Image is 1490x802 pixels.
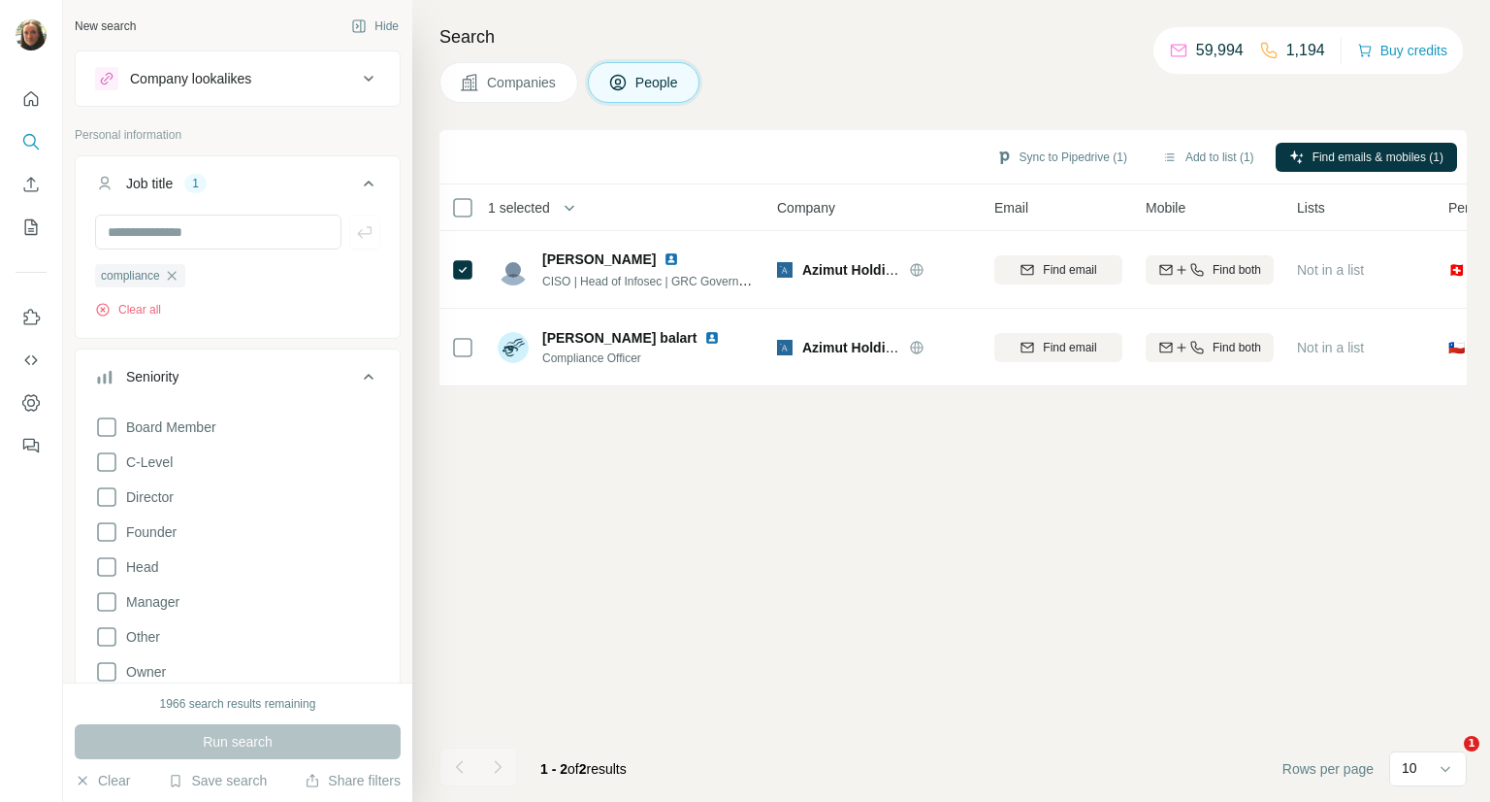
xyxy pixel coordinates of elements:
span: of [567,761,579,777]
div: New search [75,17,136,35]
span: 1 - 2 [540,761,567,777]
span: Company [777,198,835,217]
button: Find both [1146,255,1274,284]
span: Find both [1213,339,1261,356]
button: Share filters [305,771,401,790]
span: Azimut Holding S.p.A. [802,262,944,278]
span: Mobile [1146,198,1185,217]
img: Logo of Azimut Holding S.p.A. [777,262,793,278]
span: 1 [1464,736,1479,752]
button: Find both [1146,333,1274,362]
button: Add to list (1) [1149,143,1268,172]
div: 1 [184,175,207,192]
img: LinkedIn logo [704,330,720,346]
button: Use Surfe API [16,343,47,378]
div: 1966 search results remaining [160,695,316,713]
img: LinkedIn logo [664,251,679,267]
button: Enrich CSV [16,167,47,202]
span: Not in a list [1297,262,1364,278]
span: Board Member [118,418,216,437]
p: 1,194 [1286,39,1325,62]
img: Logo of Azimut Holding S.p.A. [777,340,793,355]
div: Seniority [126,367,178,386]
span: Find both [1213,261,1261,279]
span: Not in a list [1297,340,1364,355]
div: Job title [126,174,173,193]
span: [PERSON_NAME] [542,250,656,269]
button: Hide [338,12,412,41]
span: Find emails & mobiles (1) [1312,149,1443,166]
span: 1 selected [488,198,550,217]
button: Quick start [16,82,47,117]
span: results [540,761,627,777]
img: Avatar [498,332,529,363]
span: 🇨🇭 [1448,260,1465,280]
button: Find email [994,333,1122,362]
span: C-Level [118,452,173,472]
button: Clear [75,771,130,790]
button: Feedback [16,428,47,463]
span: Manager [118,592,179,612]
p: 59,994 [1196,39,1244,62]
span: Owner [118,662,166,682]
img: Avatar [498,254,529,285]
p: Personal information [75,126,401,144]
button: Save search [168,771,267,790]
span: People [635,73,680,92]
button: Clear all [95,301,161,318]
button: Job title1 [76,160,400,215]
button: Sync to Pipedrive (1) [983,143,1141,172]
span: Head [118,557,158,577]
button: Seniority [76,353,400,408]
span: Email [994,198,1028,217]
span: compliance [101,267,160,284]
iframe: Intercom live chat [1424,736,1471,783]
span: Compliance Officer [542,350,728,367]
button: Search [16,124,47,159]
span: Azimut Holding S.p.A. [802,340,944,355]
button: Find email [994,255,1122,284]
span: Lists [1297,198,1325,217]
span: CISO | Head of Infosec | GRC Governance Risk and Compliance [542,273,877,288]
h4: Search [439,23,1467,50]
span: Find email [1043,339,1096,356]
button: Dashboard [16,385,47,420]
span: Director [118,487,174,507]
button: Company lookalikes [76,55,400,102]
span: Companies [487,73,558,92]
div: Company lookalikes [130,69,251,88]
button: Find emails & mobiles (1) [1276,143,1457,172]
span: 🇨🇱 [1448,338,1465,357]
span: Other [118,627,160,647]
img: Avatar [16,19,47,50]
button: My lists [16,210,47,245]
button: Buy credits [1357,37,1447,64]
p: 10 [1402,758,1417,778]
span: Find email [1043,261,1096,279]
span: Rows per page [1282,759,1374,779]
span: 2 [579,761,587,777]
span: Founder [118,522,177,542]
button: Use Surfe on LinkedIn [16,300,47,335]
span: [PERSON_NAME] balart [542,328,696,348]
